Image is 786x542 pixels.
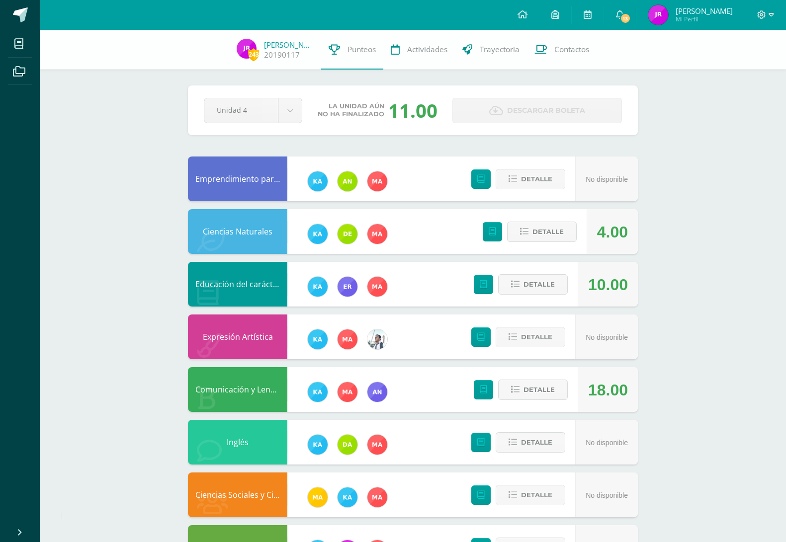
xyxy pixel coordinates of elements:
div: Expresión Artística [188,314,287,359]
a: [PERSON_NAME] [264,40,314,50]
span: 13 [620,13,631,24]
span: Detalle [524,381,555,399]
img: 2fed5c3f2027da04ec866e2a5436f393.png [338,329,357,349]
div: Emprendimiento para la Productividad [188,156,287,201]
img: 8c03337e504c8dbc5061811cd7789536.png [367,382,387,402]
span: Contactos [554,44,589,55]
img: e5474bb3d0f7a70544d1826b472cdfe6.png [338,435,357,455]
span: Detalle [521,170,552,188]
img: 51c9151a63d77c0d465fd617935f6a90.png [338,171,357,191]
span: [PERSON_NAME] [676,6,733,16]
img: 11a70570b33d653b35fbbd11dfde3caa.png [308,435,328,455]
span: Detalle [521,486,552,504]
a: Contactos [527,30,597,70]
span: Mi Perfil [676,15,733,23]
img: 6ec1ed31e6b3712e5a74d6bc00125dac.png [237,39,257,59]
span: No disponible [586,439,628,447]
span: No disponible [586,491,628,499]
button: Detalle [496,169,565,189]
img: 11a70570b33d653b35fbbd11dfde3caa.png [308,329,328,349]
img: 2fed5c3f2027da04ec866e2a5436f393.png [338,382,357,402]
img: 11a70570b33d653b35fbbd11dfde3caa.png [308,382,328,402]
button: Detalle [498,274,568,295]
img: 2fed5c3f2027da04ec866e2a5436f393.png [367,487,387,507]
div: 11.00 [388,97,437,123]
img: 11a70570b33d653b35fbbd11dfde3caa.png [308,277,328,297]
img: d99bc8e866746b2ce8f8b5639e565ecd.png [308,487,328,507]
span: Trayectoria [480,44,520,55]
a: Trayectoria [455,30,527,70]
img: 2fed5c3f2027da04ec866e2a5436f393.png [367,435,387,455]
button: Detalle [507,222,577,242]
img: a0f5f5afb1d5eb19c05f5fc52693af15.png [338,224,357,244]
div: Ciencias Sociales y Ciudadanía [188,472,287,517]
span: Punteos [348,44,376,55]
img: 24e93427354e2860561080e027862b98.png [338,277,357,297]
img: 11a70570b33d653b35fbbd11dfde3caa.png [308,171,328,191]
div: Comunicación y Lenguaje [188,367,287,412]
span: Unidad 4 [217,98,265,122]
img: 11a70570b33d653b35fbbd11dfde3caa.png [338,487,357,507]
button: Detalle [498,380,568,400]
img: 2fed5c3f2027da04ec866e2a5436f393.png [367,277,387,297]
div: 4.00 [597,210,628,254]
span: No disponible [586,333,628,341]
span: Detalle [521,433,552,452]
button: Detalle [496,327,565,347]
span: Detalle [521,328,552,346]
button: Detalle [496,485,565,505]
img: 6ec1ed31e6b3712e5a74d6bc00125dac.png [648,5,668,25]
a: 20190117 [264,50,300,60]
a: Unidad 4 [204,98,302,123]
div: 10.00 [588,262,628,307]
img: 2fed5c3f2027da04ec866e2a5436f393.png [367,224,387,244]
span: No disponible [586,175,628,183]
button: Detalle [496,432,565,453]
div: Educación del carácter [188,262,287,307]
div: 18.00 [588,368,628,412]
img: 11a70570b33d653b35fbbd11dfde3caa.png [308,224,328,244]
img: 51441d6dd36061300e3a4a53edaa07ef.png [367,329,387,349]
span: Descargar boleta [507,98,585,123]
a: Actividades [383,30,455,70]
img: 2fed5c3f2027da04ec866e2a5436f393.png [367,171,387,191]
span: 243 [248,48,259,61]
span: Detalle [532,223,564,241]
a: Punteos [321,30,383,70]
div: Ciencias Naturales [188,209,287,254]
span: Detalle [524,275,555,294]
div: Inglés [188,420,287,465]
span: Actividades [407,44,447,55]
span: La unidad aún no ha finalizado [318,102,384,118]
